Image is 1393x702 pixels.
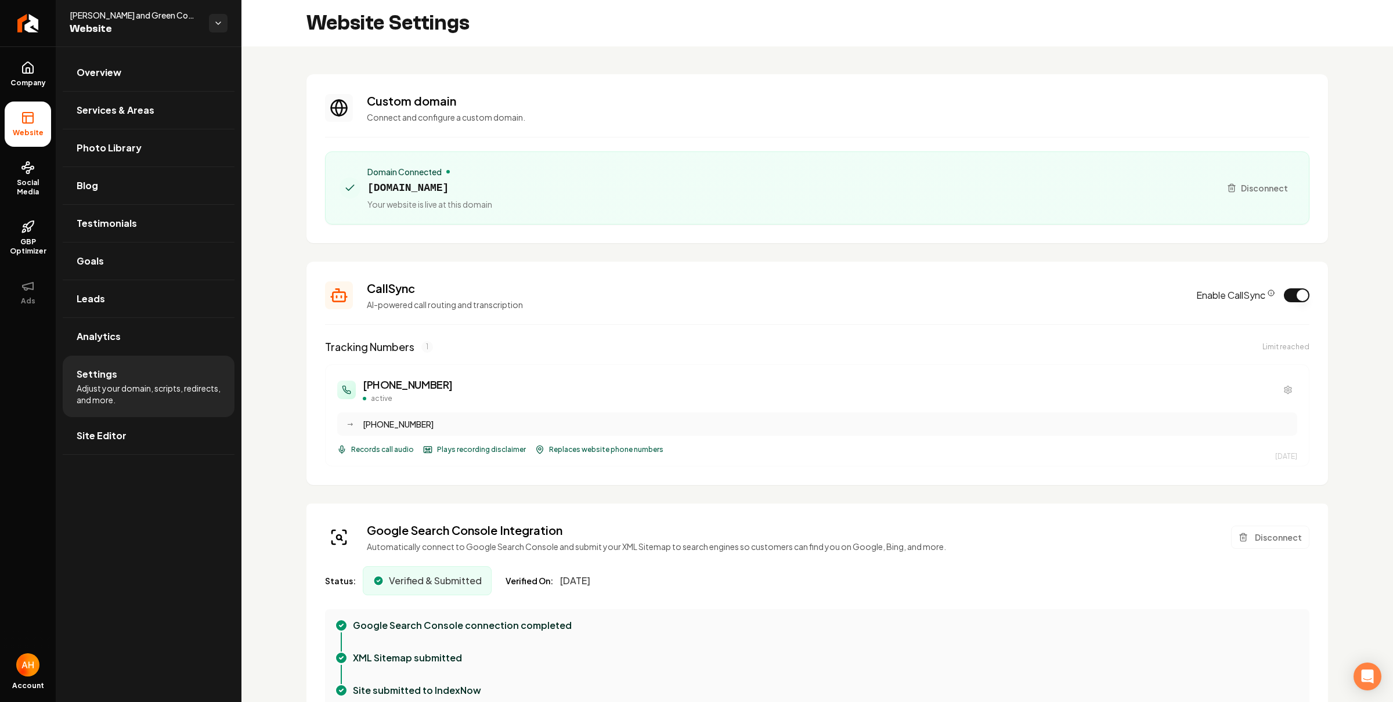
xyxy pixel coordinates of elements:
h3: [PHONE_NUMBER] [363,377,453,393]
span: [PERSON_NAME] and Green Contracting [70,9,200,21]
span: Social Media [5,178,51,197]
a: Analytics [63,318,234,355]
span: Settings [77,367,117,381]
span: Status: [325,575,356,587]
a: Company [5,52,51,97]
span: Verified On: [506,575,553,587]
label: Enable CallSync [1196,288,1275,302]
span: Verified & Submitted [389,574,482,588]
span: Goals [77,254,104,268]
h2: Website Settings [306,12,470,35]
a: Services & Areas [63,92,234,129]
a: Overview [63,54,234,91]
a: Photo Library [63,129,234,167]
span: Overview [77,66,121,79]
p: Automatically connect to Google Search Console and submit your XML Sitemap to search engines so c... [367,541,946,552]
img: Rebolt Logo [17,14,39,32]
div: [PHONE_NUMBER] [363,418,1290,430]
img: Anthony Hurgoi [16,653,39,676]
div: Open Intercom Messenger [1354,663,1381,690]
span: Adjust your domain, scripts, redirects, and more. [77,382,221,406]
a: Blog [63,167,234,204]
button: Disconnect [1220,178,1295,198]
p: Connect and configure a custom domain. [367,111,1309,123]
span: active [371,394,392,403]
a: Site Editor [63,417,234,454]
a: Social Media [5,151,51,206]
span: → [347,419,353,429]
span: Blog [77,179,98,193]
div: Limit reached [1262,342,1309,352]
h3: CallSync [367,280,1182,296]
a: Leads [63,280,234,317]
span: Plays recording disclaimer [437,445,526,454]
button: Disconnect [1231,526,1309,549]
span: [DATE] [560,574,590,588]
span: Testimonials [77,216,137,230]
span: Ads [16,296,40,306]
p: XML Sitemap submitted [353,651,462,665]
span: Site Editor [77,429,127,443]
a: Goals [63,243,234,280]
h3: Custom domain [367,93,1309,109]
button: CallSync Info [1268,290,1275,296]
span: Leads [77,292,105,306]
span: Website [8,128,48,137]
span: Services & Areas [77,103,154,117]
h3: Google Search Console Integration [367,522,946,538]
button: Ads [5,270,51,315]
span: Company [6,78,50,88]
span: Domain Connected [367,166,442,178]
span: Records call audio [351,445,414,454]
a: GBP Optimizer [5,211,51,265]
h3: Tracking Numbers [325,339,414,355]
div: [DATE] [1275,452,1297,461]
p: AI-powered call routing and transcription [367,299,1182,310]
button: Open user button [16,653,39,676]
a: Testimonials [63,205,234,242]
span: Account [12,681,44,690]
span: [DOMAIN_NAME] [367,180,492,196]
span: Analytics [77,330,121,343]
span: 1 [421,341,433,353]
span: GBP Optimizer [5,237,51,256]
span: Replaces website phone numbers [549,445,663,454]
p: Site submitted to IndexNow [353,683,481,697]
span: Disconnect [1241,182,1288,194]
span: Your website is live at this domain [367,198,492,210]
span: Website [70,21,200,37]
p: Google Search Console connection completed [353,618,572,632]
span: Photo Library [77,141,142,155]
